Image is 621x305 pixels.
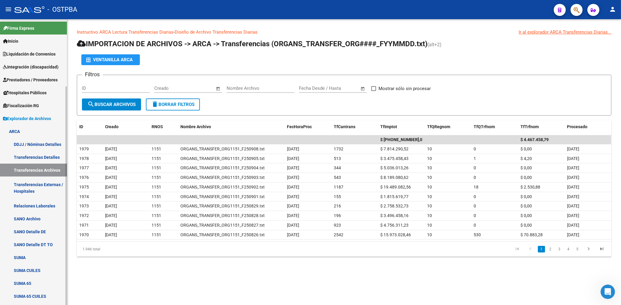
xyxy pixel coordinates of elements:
span: 543 [334,175,341,180]
span: [DATE] [287,185,299,189]
span: Hospitales Públicos [3,89,47,96]
span: 1187 [334,185,343,189]
li: page 4 [564,244,573,254]
span: 1977 [79,165,89,170]
h3: Filtros [82,70,103,79]
li: page 1 [537,244,546,254]
input: Fecha inicio [299,86,323,91]
button: Borrar Filtros [146,98,200,110]
span: $ 19.489.082,56 [380,185,411,189]
span: 1 [474,156,476,161]
span: TfQRegnom [427,124,450,129]
mat-icon: person [609,6,616,13]
span: 18 [474,185,478,189]
span: [DATE] [105,213,117,218]
span: 1151 [152,175,161,180]
span: $ 15.973.028,46 [380,232,411,237]
span: $ 3.496.458,16 [380,213,408,218]
span: [DATE] [105,194,117,199]
span: $ 8.189.080,62 [380,175,408,180]
span: 196 [334,213,341,218]
span: 155 [334,194,341,199]
span: 10 [427,232,432,237]
li: page 3 [555,244,564,254]
span: TfCantrans [334,124,355,129]
span: ORGANS_TRANSFER_ORG1151_F250829.txt [180,204,265,208]
span: [DATE] [105,156,117,161]
span: [DATE] [567,185,579,189]
span: 0 [474,175,476,180]
span: [DATE] [287,146,299,151]
a: go to first page [511,246,523,252]
span: 923 [334,223,341,228]
span: Borrar Filtros [151,102,194,107]
span: 1151 [152,156,161,161]
datatable-header-cell: Creado [103,120,149,133]
span: 1151 [152,185,161,189]
a: Diseño de Archivo Transferencias Diarias [175,29,258,35]
div: Ir al explorador ARCA Transferencias Diarias... [519,29,611,35]
span: 216 [334,204,341,208]
span: ORGANS_TRANSFER_ORG1151_F250905.txt [180,156,265,161]
span: $ 0,00 [520,165,532,170]
span: ID [79,124,83,129]
span: Liquidación de Convenios [3,51,56,57]
span: TfImptot [380,124,397,129]
span: $ 70.883,28 [520,232,543,237]
span: Mostrar sólo sin procesar [378,85,431,92]
span: 2542 [334,232,343,237]
input: Fecha fin [329,86,358,91]
p: - [77,29,611,35]
span: $ 0,00 [520,175,532,180]
span: 10 [427,185,432,189]
span: 0 [474,223,476,228]
datatable-header-cell: TfTrfnom [518,120,565,133]
span: $ 0,00 [520,223,532,228]
span: $ 0,00 [520,146,532,151]
span: RNOS [152,124,163,129]
a: 1 [538,246,545,252]
span: ORGANS_TRANSFER_ORG1151_F250908.txt [180,146,265,151]
input: Fecha inicio [154,86,179,91]
span: [DATE] [567,232,579,237]
span: [DATE] [287,175,299,180]
span: $ 5.036.013,26 [380,165,408,170]
a: Instructivo ARCA Lectura Transferencias Diarias [77,29,173,35]
datatable-header-cell: FecHoraProc [285,120,331,133]
span: $ 0,00 [520,194,532,199]
button: Open calendar [215,85,222,92]
span: 1979 [79,146,89,151]
span: $ 7.814.290,52 [380,146,408,151]
span: ORGANS_TRANSFER_ORG1151_F250901.txt [180,194,265,199]
span: $ 3.475.458,43 [380,156,408,161]
span: $ 0,00 [520,213,532,218]
span: ORGANS_TRANSFER_ORG1151_F250904.txt [180,165,265,170]
span: [DATE] [287,156,299,161]
datatable-header-cell: TfQRegnom [425,120,472,133]
span: 10 [427,213,432,218]
span: $ 2.758.532,73 [380,204,408,208]
span: $ 0,00 [520,204,532,208]
span: [DATE] [105,223,117,228]
datatable-header-cell: Procesado [565,120,611,133]
a: 4 [565,246,572,252]
span: 1974 [79,194,89,199]
span: Integración (discapacidad) [3,64,59,70]
span: [DATE] [567,165,579,170]
datatable-header-cell: TfCantrans [331,120,378,133]
span: Procesado [567,124,587,129]
datatable-header-cell: ID [77,120,103,133]
span: Firma Express [3,25,34,32]
span: 10 [427,175,432,180]
div: Ventanilla ARCA [86,54,135,65]
button: Open calendar [360,85,366,92]
iframe: Intercom live chat [601,285,615,299]
span: Nombre Archivo [180,124,211,129]
mat-icon: delete [151,101,158,108]
span: [DATE] [567,175,579,180]
span: [DATE] [105,204,117,208]
span: [DATE] [287,165,299,170]
span: (alt+2) [427,42,442,47]
span: $ 1.815.619,77 [380,194,408,199]
span: 1970 [79,232,89,237]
